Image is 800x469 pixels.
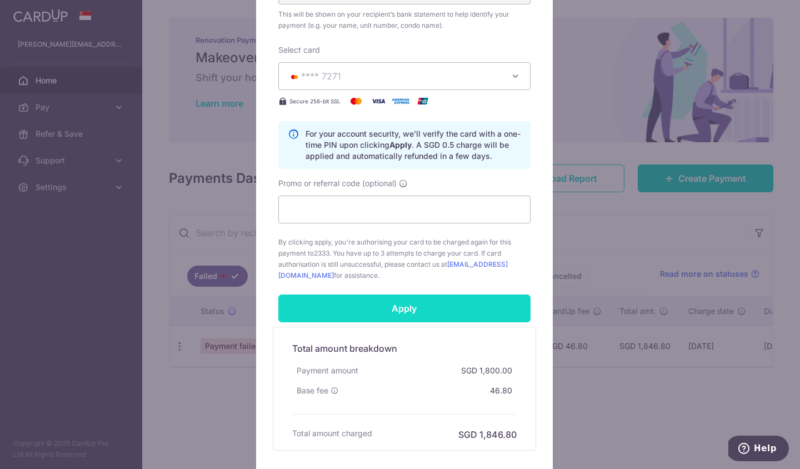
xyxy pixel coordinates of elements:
[367,94,389,108] img: Visa
[278,237,531,281] span: By clicking apply, you're authorising your card to be charged again for this payment to . You hav...
[278,295,531,322] input: Apply
[458,428,517,441] h6: SGD 1,846.80
[292,428,372,439] h6: Total amount charged
[288,73,301,81] img: MASTERCARD
[314,249,329,257] span: 2333
[292,342,517,355] h5: Total amount breakdown
[389,94,412,108] img: American Express
[289,97,341,106] span: Secure 256-bit SSL
[297,385,328,396] span: Base fee
[486,381,517,401] div: 46.80
[278,9,531,31] span: This will be shown on your recipient’s bank statement to help identify your payment (e.g. your na...
[728,436,789,463] iframe: Opens a widget where you can find more information
[278,44,320,56] label: Select card
[306,128,521,162] p: For your account security, we’ll verify the card with a one-time PIN upon clicking . A SGD 0.5 ch...
[412,94,434,108] img: UnionPay
[292,361,363,381] div: Payment amount
[389,140,412,149] b: Apply
[278,178,397,189] span: Promo or referral code (optional)
[457,361,517,381] div: SGD 1,800.00
[345,94,367,108] img: Mastercard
